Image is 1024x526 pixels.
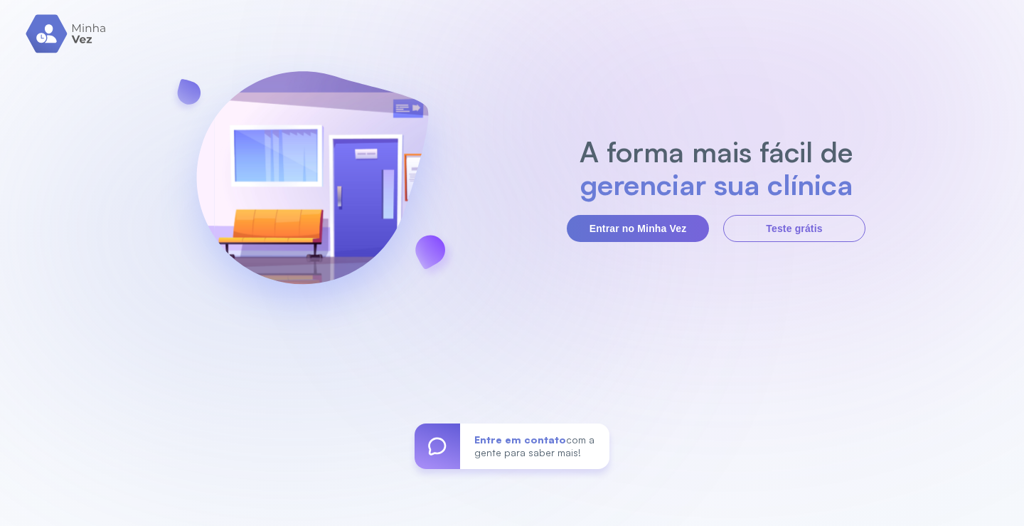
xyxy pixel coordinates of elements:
[572,135,860,168] h2: A forma mais fácil de
[415,424,609,469] a: Entre em contatocom a gente para saber mais!
[159,33,466,343] img: banner-login.svg
[474,433,566,446] span: Entre em contato
[572,168,860,201] h2: gerenciar sua clínica
[26,14,107,53] img: logo.svg
[723,215,865,242] button: Teste grátis
[460,424,609,469] div: com a gente para saber mais!
[567,215,709,242] button: Entrar no Minha Vez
